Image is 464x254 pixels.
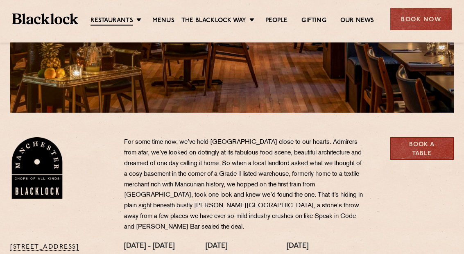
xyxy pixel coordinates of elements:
h4: [DATE] - [DATE] [124,243,185,252]
a: Book a Table [390,138,454,160]
h4: [DATE] [206,243,266,252]
a: The Blacklock Way [181,17,246,25]
img: BL_Manchester_Logo-bleed.png [10,138,64,199]
a: Our News [340,17,374,25]
a: People [265,17,287,25]
a: Gifting [301,17,326,25]
h4: [DATE] [287,243,350,252]
p: For some time now, we’ve held [GEOGRAPHIC_DATA] close to our hearts. Admirers from afar, we’ve lo... [124,138,366,233]
div: Book Now [390,8,452,30]
a: Menus [152,17,174,25]
img: BL_Textured_Logo-footer-cropped.svg [12,14,78,25]
a: Restaurants [91,17,133,26]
